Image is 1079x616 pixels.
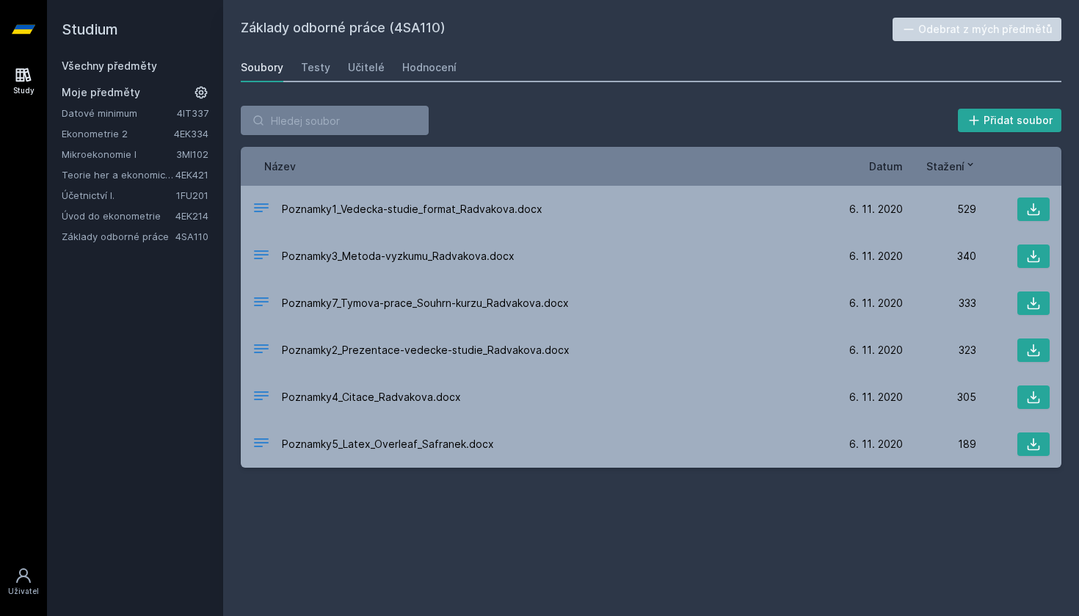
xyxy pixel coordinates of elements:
input: Hledej soubor [241,106,429,135]
a: 4IT337 [177,107,208,119]
a: 4SA110 [175,231,208,242]
span: 6. 11. 2020 [849,202,903,217]
div: Uživatel [8,586,39,597]
a: Teorie her a ekonomické rozhodování [62,167,175,182]
div: DOCX [253,199,270,220]
div: 189 [903,437,976,452]
div: 340 [903,249,976,264]
a: Uživatel [3,559,44,604]
a: Datové minimum [62,106,177,120]
span: 6. 11. 2020 [849,343,903,358]
a: 3MI102 [176,148,208,160]
button: Název [264,159,296,174]
div: 305 [903,390,976,405]
div: 333 [903,296,976,311]
a: Všechny předměty [62,59,157,72]
button: Datum [869,159,903,174]
div: Hodnocení [402,60,457,75]
a: Učitelé [348,53,385,82]
button: Stažení [926,159,976,174]
a: Hodnocení [402,53,457,82]
span: Poznamky1_Vedecka-studie_format_Radvakova.docx [282,202,542,217]
a: 4EK421 [175,169,208,181]
span: Poznamky4_Citace_Radvakova.docx [282,390,461,405]
span: 6. 11. 2020 [849,390,903,405]
a: Testy [301,53,330,82]
a: 1FU201 [176,189,208,201]
span: Stažení [926,159,964,174]
div: DOCX [253,293,270,314]
div: Učitelé [348,60,385,75]
a: Ekonometrie 2 [62,126,174,141]
div: DOCX [253,340,270,361]
button: Odebrat z mých předmětů [893,18,1062,41]
span: Poznamky3_Metoda-vyzkumu_Radvakova.docx [282,249,515,264]
div: Study [13,85,34,96]
div: DOCX [253,434,270,455]
span: 6. 11. 2020 [849,249,903,264]
span: 6. 11. 2020 [849,437,903,452]
div: DOCX [253,246,270,267]
a: 4EK214 [175,210,208,222]
span: Poznamky7_Tymova-prace_Souhrn-kurzu_Radvakova.docx [282,296,569,311]
div: Testy [301,60,330,75]
a: Mikroekonomie I [62,147,176,162]
button: Přidat soubor [958,109,1062,132]
a: Study [3,59,44,104]
span: Moje předměty [62,85,140,100]
span: Poznamky5_Latex_Overleaf_Safranek.docx [282,437,494,452]
a: Účetnictví I. [62,188,176,203]
a: Úvod do ekonometrie [62,209,175,223]
div: 323 [903,343,976,358]
a: Základy odborné práce [62,229,175,244]
span: 6. 11. 2020 [849,296,903,311]
div: Soubory [241,60,283,75]
a: 4EK334 [174,128,208,139]
h2: Základy odborné práce (4SA110) [241,18,893,41]
div: 529 [903,202,976,217]
span: Poznamky2_Prezentace-vedecke-studie_Radvakova.docx [282,343,570,358]
a: Soubory [241,53,283,82]
div: DOCX [253,387,270,408]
